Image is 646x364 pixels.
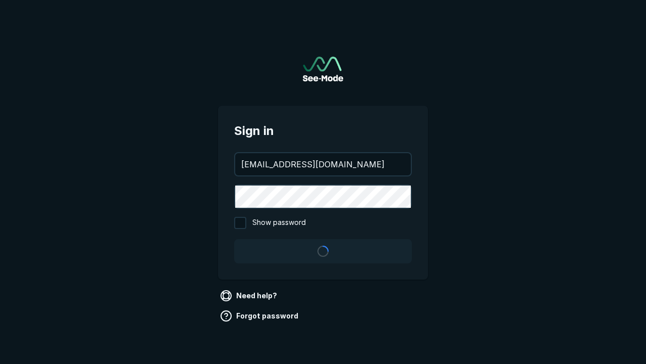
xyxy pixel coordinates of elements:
span: Sign in [234,122,412,140]
img: See-Mode Logo [303,57,343,81]
a: Go to sign in [303,57,343,81]
a: Need help? [218,288,281,304]
a: Forgot password [218,308,302,324]
input: your@email.com [235,153,411,175]
span: Show password [252,217,306,229]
